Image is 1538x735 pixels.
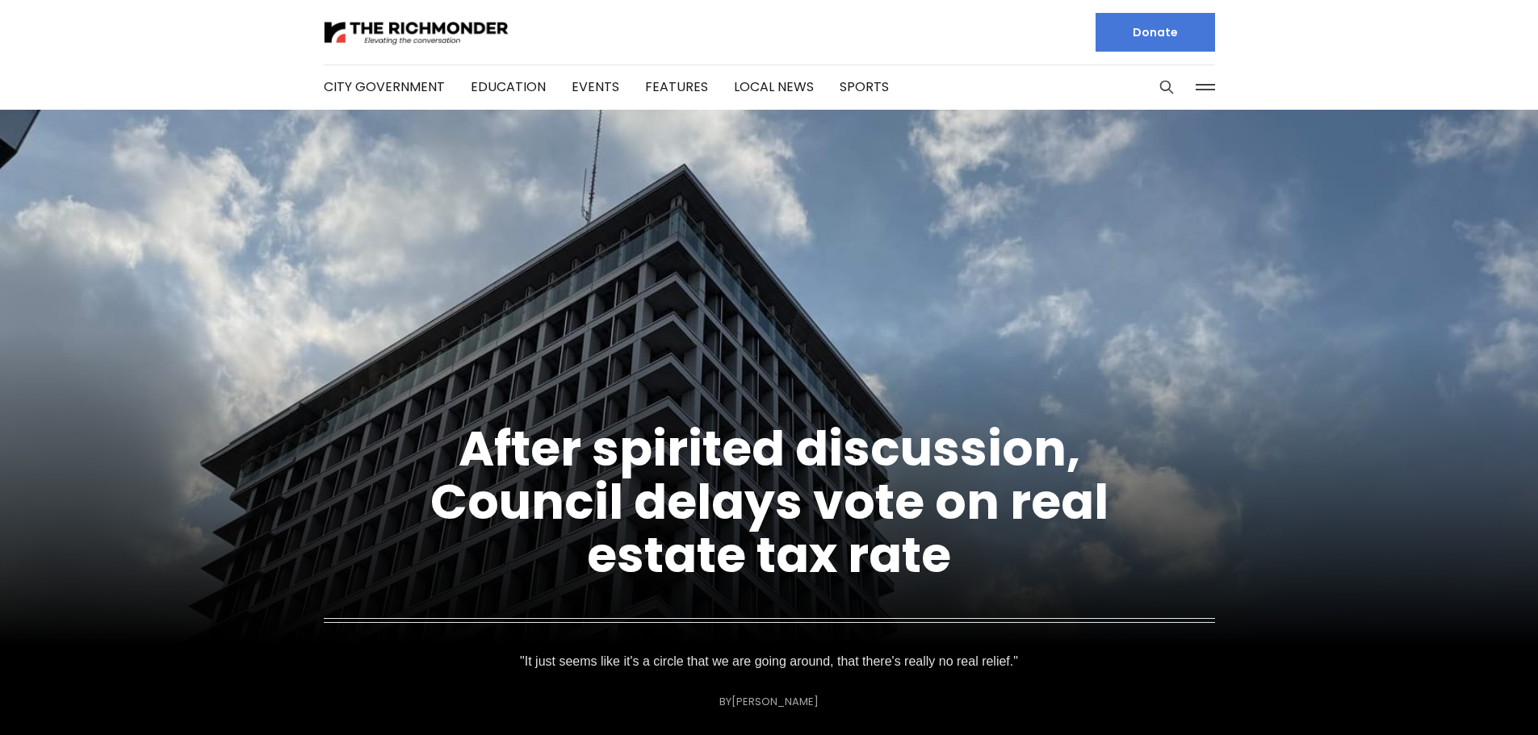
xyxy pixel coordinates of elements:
div: By [719,695,819,708]
a: [PERSON_NAME] [731,694,819,709]
a: After spirited discussion, Council delays vote on real estate tax rate [430,415,1108,589]
a: Education [471,77,546,96]
button: Search this site [1155,75,1179,99]
img: The Richmonder [324,19,509,47]
p: "It just seems like it's a circle that we are going around, that there's really no real relief." [502,650,1036,673]
a: Local News [734,77,814,96]
a: City Government [324,77,445,96]
a: Features [645,77,708,96]
iframe: portal-trigger [1402,656,1538,735]
a: Donate [1096,13,1215,52]
a: Events [572,77,619,96]
a: Sports [840,77,889,96]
